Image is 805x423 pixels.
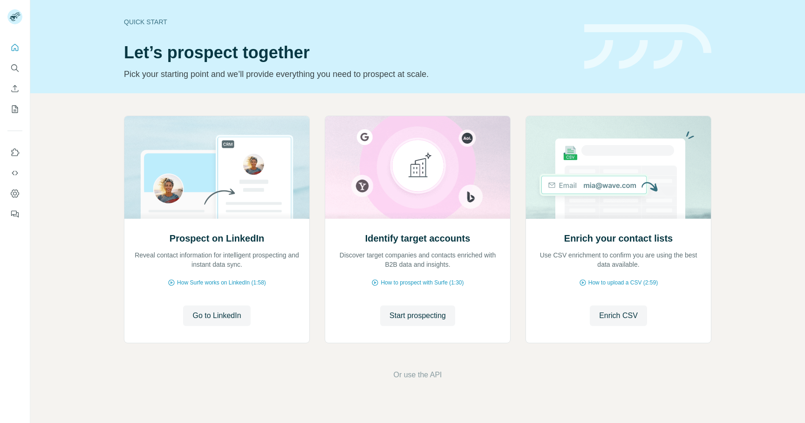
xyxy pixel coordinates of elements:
button: Start prospecting [380,305,455,326]
p: Use CSV enrichment to confirm you are using the best data available. [535,250,702,269]
button: Quick start [7,39,22,56]
button: My lists [7,101,22,118]
button: Dashboard [7,185,22,202]
img: banner [584,24,711,69]
img: Enrich your contact lists [525,116,711,219]
button: Use Surfe on LinkedIn [7,144,22,161]
span: How Surfe works on LinkedIn (1:58) [177,278,266,287]
p: Discover target companies and contacts enriched with B2B data and insights. [334,250,501,269]
button: Enrich CSV [590,305,647,326]
span: Start prospecting [389,310,446,321]
span: Go to LinkedIn [192,310,241,321]
h2: Identify target accounts [365,232,471,245]
h2: Enrich your contact lists [564,232,673,245]
button: Use Surfe API [7,165,22,181]
button: Feedback [7,206,22,222]
span: Enrich CSV [599,310,638,321]
p: Pick your starting point and we’ll provide everything you need to prospect at scale. [124,68,573,81]
h1: Let’s prospect together [124,43,573,62]
button: Enrich CSV [7,80,22,97]
h2: Prospect on LinkedIn [170,232,264,245]
img: Prospect on LinkedIn [124,116,310,219]
button: Go to LinkedIn [183,305,250,326]
div: Quick start [124,17,573,27]
button: Or use the API [393,369,442,381]
img: Identify target accounts [325,116,511,219]
button: Search [7,60,22,76]
p: Reveal contact information for intelligent prospecting and instant data sync. [134,250,300,269]
span: How to prospect with Surfe (1:30) [381,278,464,287]
span: How to upload a CSV (2:59) [588,278,658,287]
